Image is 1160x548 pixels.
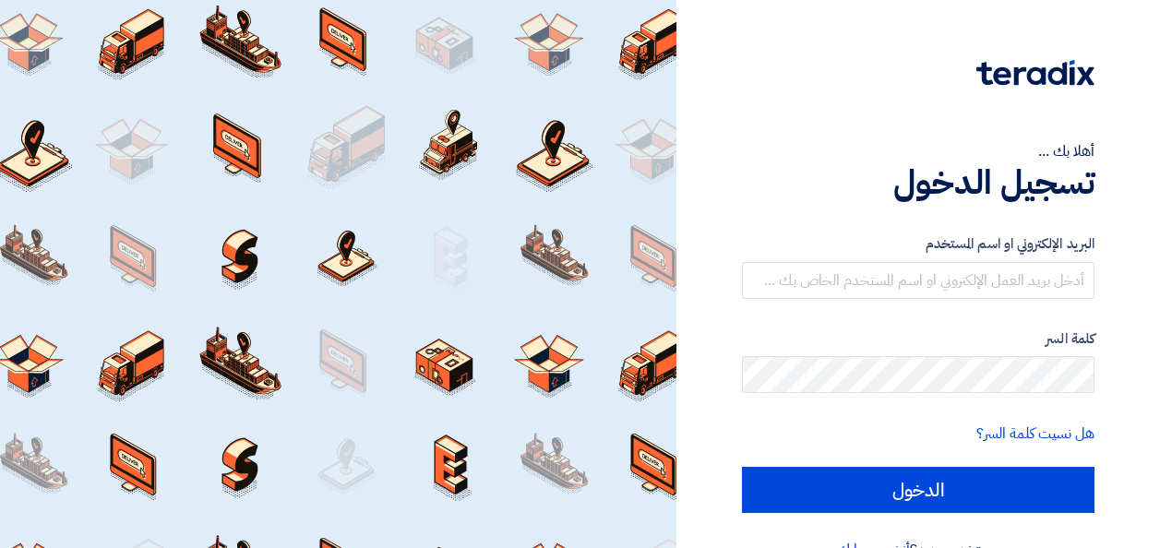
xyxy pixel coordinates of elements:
label: كلمة السر [742,328,1094,350]
label: البريد الإلكتروني او اسم المستخدم [742,233,1094,255]
a: هل نسيت كلمة السر؟ [976,423,1094,445]
img: Teradix logo [976,60,1094,86]
h1: تسجيل الدخول [742,162,1094,203]
div: أهلا بك ... [742,140,1094,162]
input: أدخل بريد العمل الإلكتروني او اسم المستخدم الخاص بك ... [742,262,1094,299]
input: الدخول [742,467,1094,513]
